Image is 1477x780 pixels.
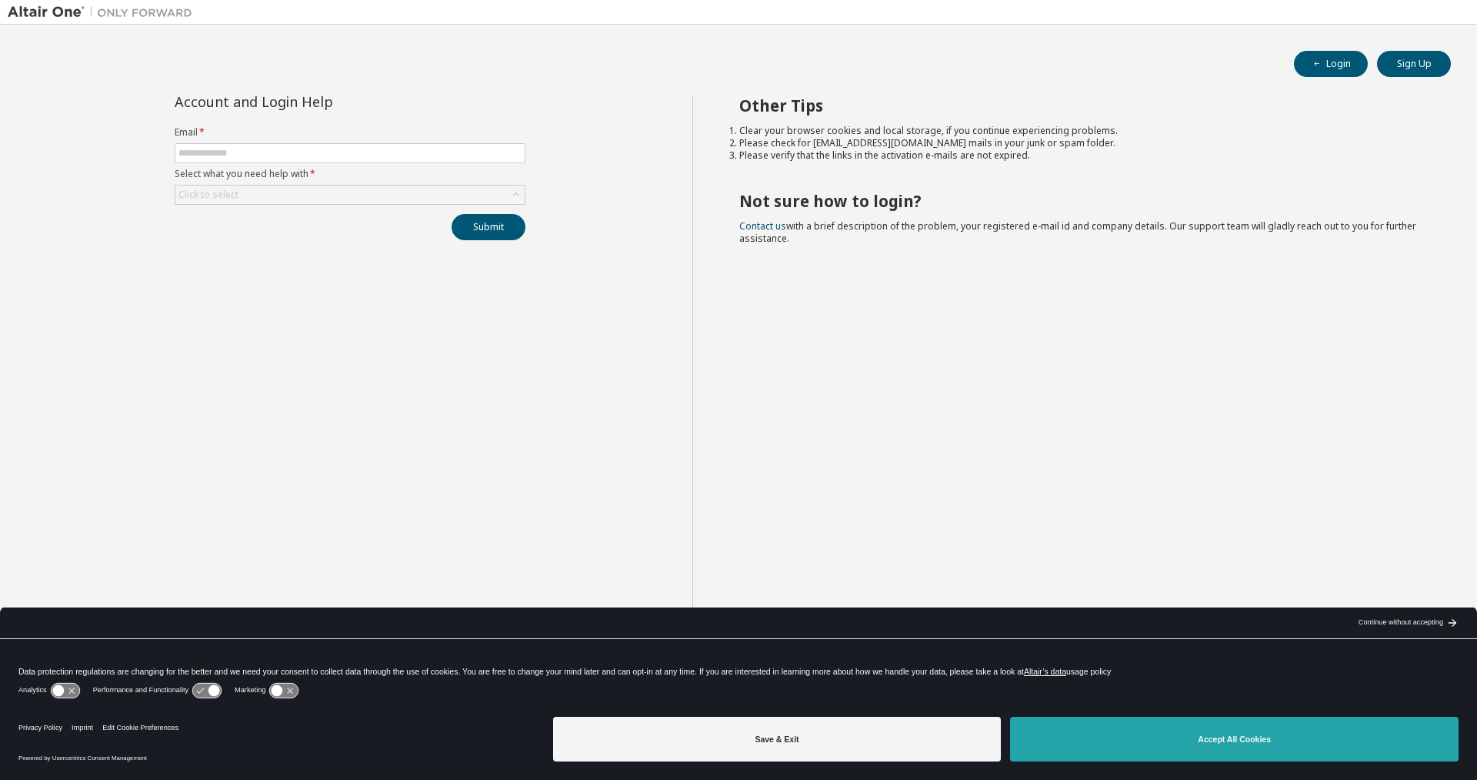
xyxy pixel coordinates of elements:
[739,219,1416,245] span: with a brief description of the problem, your registered e-mail id and company details. Our suppo...
[739,125,1424,137] li: Clear your browser cookies and local storage, if you continue experiencing problems.
[739,219,786,233] a: Contact us
[175,95,455,108] div: Account and Login Help
[452,214,525,240] button: Submit
[739,149,1424,162] li: Please verify that the links in the activation e-mails are not expired.
[178,189,238,201] div: Click to select
[175,186,525,204] div: Click to select
[739,95,1424,115] h2: Other Tips
[175,168,525,180] label: Select what you need help with
[739,137,1424,149] li: Please check for [EMAIL_ADDRESS][DOMAIN_NAME] mails in your junk or spam folder.
[1377,51,1451,77] button: Sign Up
[739,191,1424,211] h2: Not sure how to login?
[1294,51,1368,77] button: Login
[8,5,200,20] img: Altair One
[175,126,525,139] label: Email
